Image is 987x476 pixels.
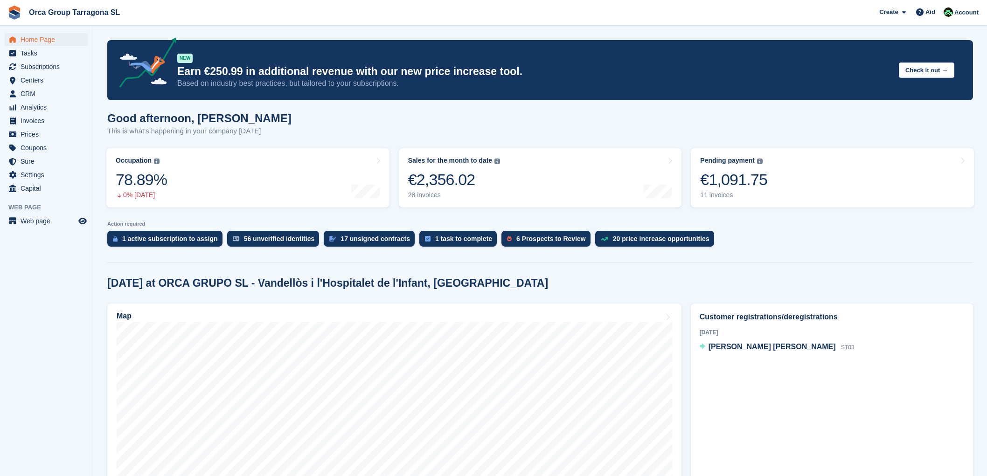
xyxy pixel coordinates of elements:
[879,8,898,15] font: Create
[925,8,935,15] font: Aid
[107,127,261,135] font: This is what's happening in your company [DATE]
[700,171,767,188] font: €1,091.75
[117,312,132,320] font: Map
[324,231,419,251] a: 17 unsigned contracts
[8,204,41,211] font: Web page
[25,5,124,20] a: Orca Group Tarragona SL
[5,60,88,73] a: menu
[177,79,399,87] font: Based on industry best practices, but tailored to your subscriptions.
[5,141,88,154] a: menu
[507,236,512,241] img: prospect-51fa495bee0391a8d652442698ab0144808aea92771e9ea1ae160a38d050c398.svg
[177,65,522,77] font: Earn €250.99 in additional revenue with our new price increase tool.
[5,155,88,168] a: menu
[21,171,44,179] font: Settings
[21,217,50,225] font: Web page
[5,87,88,100] a: menu
[516,235,586,242] font: 6 Prospects to Review
[5,168,88,181] a: menu
[29,8,120,16] font: Orca Group Tarragona SL
[107,112,292,124] font: Good afternoon, [PERSON_NAME]
[5,114,88,127] a: menu
[899,62,954,78] button: Check it out →
[700,313,838,321] font: Customer registrations/deregistrations
[494,159,500,164] img: icon-info-grey-7440780725fd019a000dd9b08b2336e03edf1995a4989e88bcd33f0948082b44.svg
[21,117,44,124] font: Invoices
[21,144,47,152] font: Coupons
[944,7,953,17] img: Tania
[116,157,152,164] font: Occupation
[21,36,55,43] font: Home Page
[77,215,88,227] a: Store Preview
[408,171,475,188] font: €2,356.02
[905,67,948,74] font: Check it out →
[329,236,336,241] img: contract_signature_icon-13c848040528278c33f63329250d36e43548de30e8caae1d1a13099fd9432cc5.svg
[21,185,41,192] font: Capital
[709,343,836,351] font: [PERSON_NAME] [PERSON_NAME]
[613,235,709,242] font: 20 price increase opportunities
[700,191,733,199] font: 11 invoices
[21,49,37,57] font: Tasks
[5,33,88,46] a: menu
[419,231,501,251] a: 1 task to complete
[107,221,145,227] font: Action required
[700,329,718,336] font: [DATE]
[233,236,239,241] img: verify_identity-adf6edd0f0f0b5bbfe63781bf79b02c33cf7c696d77639b501bdc392416b5a36.svg
[595,231,719,251] a: 20 price increase opportunities
[116,171,167,188] font: 78.89%
[111,38,177,91] img: price-adjustments-announcement-icon-8257ccfd72463d97f412b2fc003d46551f7dbcb40ab6d574587a9cd5c0d94...
[21,63,60,70] font: Subscriptions
[700,341,855,353] a: [PERSON_NAME] [PERSON_NAME] ST03
[408,157,492,164] font: Sales for the month to date
[841,344,855,351] font: ST03
[21,158,35,165] font: Sure
[5,74,88,87] a: menu
[501,231,595,251] a: 6 Prospects to Review
[408,191,441,199] font: 28 invoices
[21,103,47,111] font: Analytics
[123,191,155,199] font: 0% [DATE]
[601,237,608,241] img: price_increase_opportunities-93ffe204e8149a01c8c9dc8f82e8f89637d9d84a8eef4429ea346261dce0b2c0.svg
[435,235,492,242] font: 1 task to complete
[341,235,410,242] font: 17 unsigned contracts
[180,55,190,61] font: NEW
[107,277,548,289] font: [DATE] at ORCA GRUPO SL - Vandellòs i l'Hospitalet de l'Infant, [GEOGRAPHIC_DATA]
[425,236,431,241] img: task-75834270c22a3079a89374b754ae025e5fb1db73e45f91037f5363f120a921f8.svg
[954,9,979,16] font: Account
[21,90,35,97] font: CRM
[700,157,755,164] font: Pending payment
[757,159,763,164] img: icon-info-grey-7440780725fd019a000dd9b08b2336e03edf1995a4989e88bcd33f0948082b44.svg
[21,131,39,138] font: Prices
[5,128,88,141] a: menu
[5,214,88,228] a: menu
[106,148,389,207] a: Occupation 78.89% 0% [DATE]
[7,6,21,20] img: stora-icon-8386f47178a22dfd0bd8f6a31ec36ba5ce8667c1dd55bd0f319d3a0aa187defe.svg
[113,236,118,242] img: active_subscription_to_allocate_icon-d502201f5373d7db506a760aba3b589e785aa758c864c3986d89f69b8ff3...
[399,148,682,207] a: Sales for the month to date €2,356.02 28 invoices
[5,47,88,60] a: menu
[244,235,315,242] font: 56 unverified identities
[227,231,324,251] a: 56 unverified identities
[5,101,88,114] a: menu
[122,235,218,242] font: 1 active subscription to assign
[691,148,974,207] a: Pending payment €1,091.75 11 invoices
[21,76,43,84] font: Centers
[154,159,160,164] img: icon-info-grey-7440780725fd019a000dd9b08b2336e03edf1995a4989e88bcd33f0948082b44.svg
[107,231,227,251] a: 1 active subscription to assign
[5,182,88,195] a: menu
